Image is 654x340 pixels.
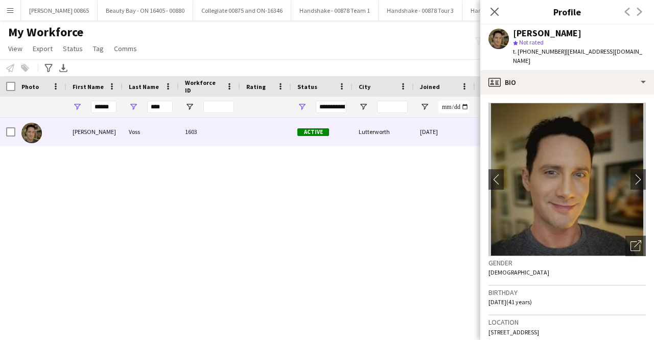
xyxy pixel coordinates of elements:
span: My Workforce [8,25,83,40]
span: View [8,44,22,53]
div: [PERSON_NAME] [66,118,123,146]
span: Workforce ID [185,79,222,94]
span: City [359,83,370,90]
span: Photo [21,83,39,90]
button: Open Filter Menu [129,102,138,111]
input: City Filter Input [377,101,408,113]
span: First Name [73,83,104,90]
span: Export [33,44,53,53]
span: Rating [246,83,266,90]
span: t. [PHONE_NUMBER] [513,48,566,55]
button: Open Filter Menu [420,102,429,111]
a: Export [29,42,57,55]
a: Comms [110,42,141,55]
span: [STREET_ADDRESS] [488,328,539,336]
span: Last Name [129,83,159,90]
div: 1603 [179,118,240,146]
button: Open Filter Menu [73,102,82,111]
span: Status [297,83,317,90]
a: Status [59,42,87,55]
button: Open Filter Menu [359,102,368,111]
h3: Profile [480,5,654,18]
div: Open photos pop-in [625,236,646,256]
span: Comms [114,44,137,53]
a: View [4,42,27,55]
input: Workforce ID Filter Input [203,101,234,113]
app-action-btn: Export XLSX [57,62,69,74]
button: Handshake - 00878 Team 2 [462,1,550,20]
div: [PERSON_NAME] [513,29,581,38]
button: Handshake - 00878 Team 1 [291,1,379,20]
span: | [EMAIL_ADDRESS][DOMAIN_NAME] [513,48,642,64]
button: Open Filter Menu [185,102,194,111]
span: Tag [93,44,104,53]
div: Voss [123,118,179,146]
h3: Location [488,318,646,327]
div: 1 day [475,118,536,146]
div: Bio [480,70,654,95]
input: Joined Filter Input [438,101,469,113]
button: Open Filter Menu [297,102,307,111]
app-action-btn: Advanced filters [42,62,55,74]
h3: Gender [488,258,646,267]
input: First Name Filter Input [91,101,116,113]
span: Active [297,128,329,136]
button: [PERSON_NAME] 00865 [21,1,98,20]
span: Status [63,44,83,53]
a: Tag [89,42,108,55]
span: [DEMOGRAPHIC_DATA] [488,268,549,276]
div: [DATE] [414,118,475,146]
input: Last Name Filter Input [147,101,173,113]
span: Joined [420,83,440,90]
button: Beauty Bay - ON 16405 - 00880 [98,1,193,20]
button: Collegiate 00875 and ON-16346 [193,1,291,20]
img: Crew avatar or photo [488,103,646,256]
span: Not rated [519,38,544,46]
h3: Birthday [488,288,646,297]
button: Handshake - 00878 Tour 3 [379,1,462,20]
div: Lutterworth [353,118,414,146]
img: Steven Voss [21,123,42,143]
span: [DATE] (41 years) [488,298,532,306]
